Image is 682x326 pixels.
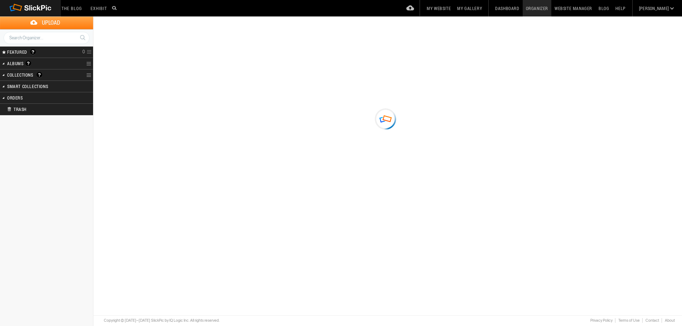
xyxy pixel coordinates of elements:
input: Search photos on SlickPic... [111,4,120,12]
a: Search [76,31,89,44]
a: Terms of Use [615,318,642,323]
h2: Orders [7,92,67,103]
h2: Albums [7,58,67,69]
a: Contact [642,318,662,323]
a: About [662,318,675,323]
span: Upload [9,16,93,29]
h2: Collections [7,69,67,80]
a: Collection Options [86,70,93,80]
input: Search Organizer... [4,32,90,44]
h2: Trash [7,104,74,115]
h2: Smart Collections [7,81,67,92]
div: Loading ... [369,106,402,132]
span: FEATURED [5,49,27,55]
a: Privacy Policy [587,318,615,323]
div: Copyright © [DATE]–[DATE] SlickPic by IQ Logic Inc. All rights reserved. [104,318,220,323]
